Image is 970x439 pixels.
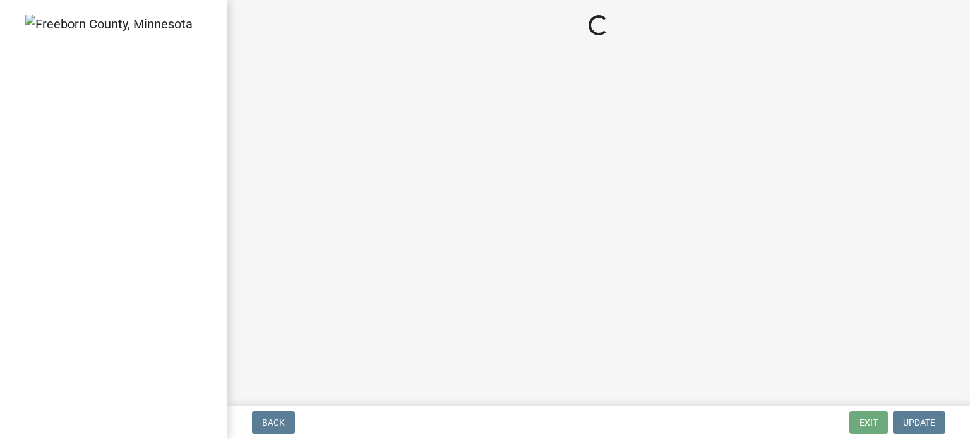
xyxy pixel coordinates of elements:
button: Back [252,411,295,434]
span: Update [903,418,935,428]
span: Back [262,418,285,428]
button: Exit [849,411,888,434]
button: Update [893,411,945,434]
img: Freeborn County, Minnesota [25,15,193,33]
